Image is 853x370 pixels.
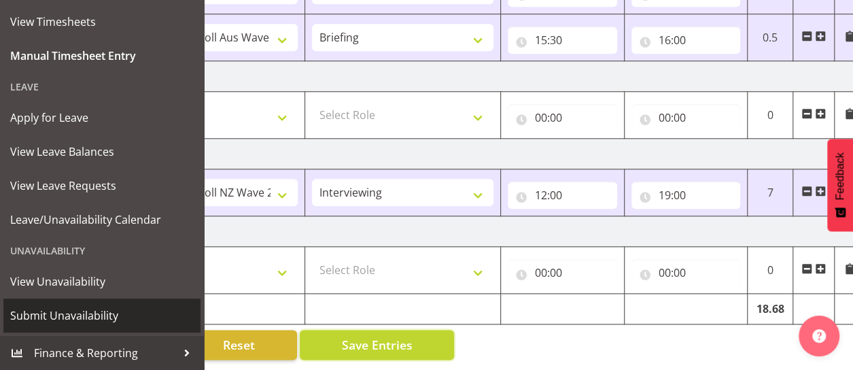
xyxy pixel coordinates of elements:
[631,259,741,286] input: Click to select...
[341,336,412,354] span: Save Entries
[3,265,201,299] a: View Unavailability
[181,330,297,360] button: Reset
[3,299,201,333] a: Submit Unavailability
[827,139,853,231] button: Feedback - Show survey
[631,104,741,131] input: Click to select...
[10,107,194,128] span: Apply for Leave
[508,27,617,54] input: Click to select...
[10,12,194,32] span: View Timesheets
[3,39,201,73] a: Manual Timesheet Entry
[3,237,201,265] div: Unavailability
[223,336,255,354] span: Reset
[3,5,201,39] a: View Timesheets
[10,175,194,196] span: View Leave Requests
[508,104,617,131] input: Click to select...
[34,343,177,363] span: Finance & Reporting
[748,92,793,139] td: 0
[508,182,617,209] input: Click to select...
[748,294,793,324] td: 18.68
[10,209,194,230] span: Leave/Unavailability Calendar
[748,169,793,216] td: 7
[748,247,793,294] td: 0
[631,27,741,54] input: Click to select...
[300,330,454,360] button: Save Entries
[508,259,617,286] input: Click to select...
[3,73,201,101] div: Leave
[631,182,741,209] input: Click to select...
[812,329,826,343] img: help-xxl-2.png
[3,203,201,237] a: Leave/Unavailability Calendar
[10,271,194,292] span: View Unavailability
[10,46,194,66] span: Manual Timesheet Entry
[834,152,846,200] span: Feedback
[3,135,201,169] a: View Leave Balances
[10,141,194,162] span: View Leave Balances
[3,101,201,135] a: Apply for Leave
[10,305,194,326] span: Submit Unavailability
[3,169,201,203] a: View Leave Requests
[748,14,793,61] td: 0.5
